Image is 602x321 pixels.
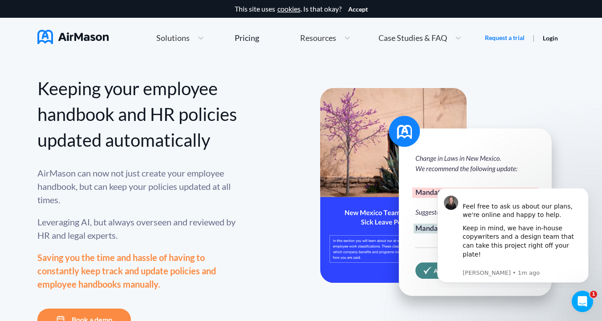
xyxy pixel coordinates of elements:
[348,6,368,13] button: Accept cookies
[37,251,238,291] div: Saving you the time and hassle of having to constantly keep track and update policies and employe...
[485,33,525,42] a: Request a trial
[37,30,109,44] img: AirMason Logo
[235,34,259,42] div: Pricing
[543,34,558,42] a: Login
[572,291,593,312] iframe: Intercom live chat
[277,5,301,13] a: cookies
[533,33,535,42] span: |
[300,34,336,42] span: Resources
[37,76,238,153] div: Keeping your employee handbook and HR policies updated automatically
[37,166,238,206] div: AirMason can now not just create your employee handbook, but can keep your policies updated at al...
[39,80,158,88] p: Message from Holly, sent 1m ago
[37,215,238,242] div: Leveraging AI, but always overseen and reviewed by HR and legal experts.
[156,34,190,42] span: Solutions
[39,36,158,79] div: Keep in mind, we have in-house copywriters and a design team that can take this project right off...
[39,5,158,79] div: Message content
[20,7,34,21] img: Profile image for Holly
[39,5,158,31] div: Feel free to ask us about our plans, we're online and happy to help.
[235,30,259,46] a: Pricing
[378,34,447,42] span: Case Studies & FAQ
[590,291,597,298] span: 1
[424,189,602,288] iframe: Intercom notifications message
[320,88,565,317] img: handbook apu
